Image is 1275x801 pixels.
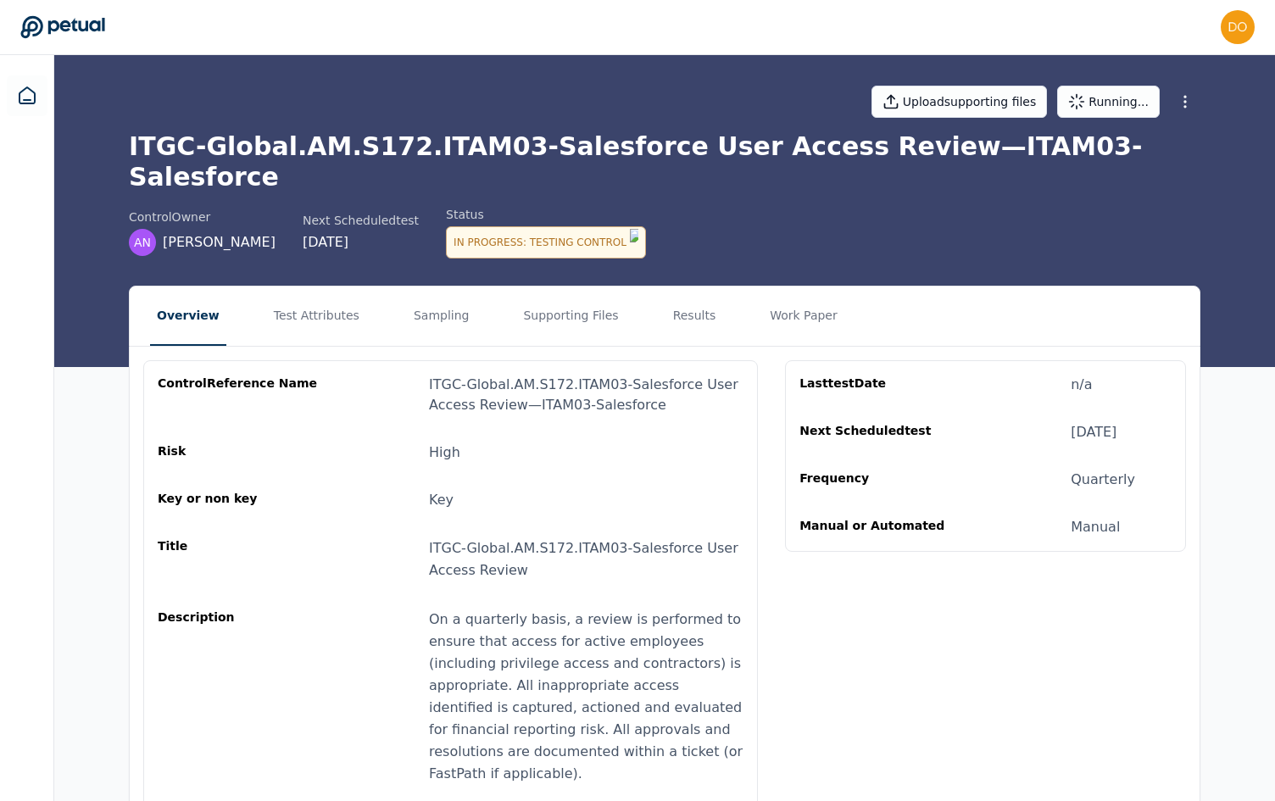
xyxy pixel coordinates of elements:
div: Manual or Automated [799,517,962,537]
span: [PERSON_NAME] [163,232,276,253]
div: Status [446,206,646,223]
div: Description [158,609,320,785]
button: Overview [150,286,226,346]
div: Frequency [799,470,962,490]
div: [DATE] [303,232,419,253]
span: ITGC-Global.AM.S172.ITAM03-Salesforce User Access Review [429,540,738,578]
nav: Tabs [130,286,1200,346]
div: Manual [1071,517,1120,537]
button: Running... [1057,86,1160,118]
a: Dashboard [7,75,47,116]
button: More Options [1170,86,1200,117]
img: donal.gallagher@klaviyo.com [1221,10,1255,44]
div: Next Scheduled test [303,212,419,229]
div: ITGC-Global.AM.S172.ITAM03-Salesforce User Access Review — ITAM03-Salesforce [429,375,743,415]
button: Sampling [407,286,476,346]
button: Supporting Files [516,286,625,346]
div: control Reference Name [158,375,320,415]
div: High [429,442,460,463]
div: Risk [158,442,320,463]
img: Logo [630,229,638,256]
div: Last test Date [799,375,962,395]
div: On a quarterly basis, a review is performed to ensure that access for active employees (including... [429,609,743,785]
div: [DATE] [1071,422,1116,442]
div: n/a [1071,375,1092,395]
span: AN [134,234,151,251]
button: Work Paper [763,286,844,346]
a: Go to Dashboard [20,15,105,39]
div: Title [158,537,320,581]
div: Quarterly [1071,470,1135,490]
button: Test Attributes [267,286,366,346]
div: Key [429,490,454,510]
div: Next Scheduled test [799,422,962,442]
div: control Owner [129,209,276,225]
h1: ITGC-Global.AM.S172.ITAM03-Salesforce User Access Review — ITAM03-Salesforce [129,131,1200,192]
button: Uploadsupporting files [871,86,1048,118]
div: In Progress : Testing Control [446,226,646,259]
button: Results [666,286,723,346]
div: Key or non key [158,490,320,510]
